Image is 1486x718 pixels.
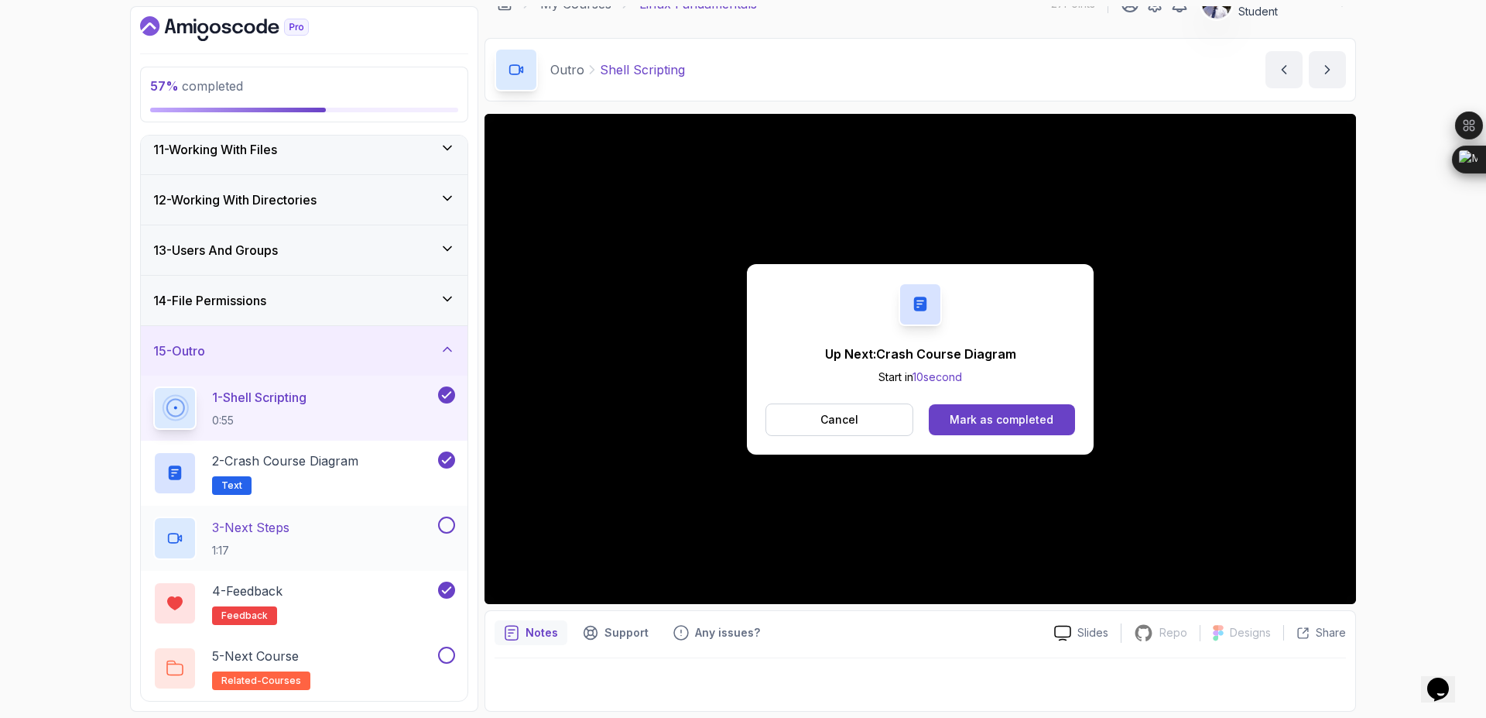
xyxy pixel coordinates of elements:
[212,647,299,665] p: 5 - Next Course
[153,241,278,259] h3: 13 - Users And Groups
[153,342,205,360] h3: 15 - Outro
[221,479,242,492] span: Text
[604,625,649,641] p: Support
[212,388,306,407] p: 1 - Shell Scripting
[140,16,344,41] a: Dashboard
[1238,4,1328,19] p: Student
[825,345,1016,363] p: Up Next: Crash Course Diagram
[212,518,289,537] p: 3 - Next Steps
[141,276,467,325] button: 14-File Permissions
[1265,51,1303,88] button: previous content
[153,517,455,560] button: 3-Next Steps1:17
[950,412,1053,428] div: Mark as completed
[153,452,455,495] button: 2-Crash Course DiagramText
[825,369,1016,385] p: Start in
[484,114,1356,604] iframe: 2 - Shell Scripting
[1309,51,1346,88] button: next content
[1042,625,1121,641] a: Slides
[221,675,301,687] span: related-courses
[600,60,685,79] p: Shell Scripting
[153,140,277,159] h3: 11 - Working With Files
[150,78,179,94] span: 57 %
[141,326,467,376] button: 15-Outro
[212,452,358,470] p: 2 - Crash Course Diagram
[550,60,584,79] p: Outro
[664,620,769,645] button: Feedback button
[695,625,760,641] p: Any issues?
[153,582,455,625] button: 4-Feedbackfeedback
[1316,625,1346,641] p: Share
[929,404,1075,435] button: Mark as completed
[1421,656,1471,703] iframe: chat widget
[221,610,268,622] span: feedback
[212,582,282,600] p: 4 - Feedback
[1077,625,1108,641] p: Slides
[1283,625,1346,641] button: Share
[141,175,467,225] button: 12-Working With Directories
[153,647,455,690] button: 5-Next Courserelated-courses
[212,413,306,428] p: 0:55
[526,625,558,641] p: Notes
[153,191,317,209] h3: 12 - Working With Directories
[150,78,243,94] span: completed
[141,125,467,174] button: 11-Working With Files
[574,620,658,645] button: Support button
[141,225,467,275] button: 13-Users And Groups
[212,543,289,558] p: 1:17
[912,370,962,383] span: 10 second
[495,620,567,645] button: notes button
[153,386,455,430] button: 1-Shell Scripting0:55
[765,404,913,436] button: Cancel
[153,291,266,310] h3: 14 - File Permissions
[1230,625,1271,641] p: Designs
[1159,625,1187,641] p: Repo
[820,412,858,428] p: Cancel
